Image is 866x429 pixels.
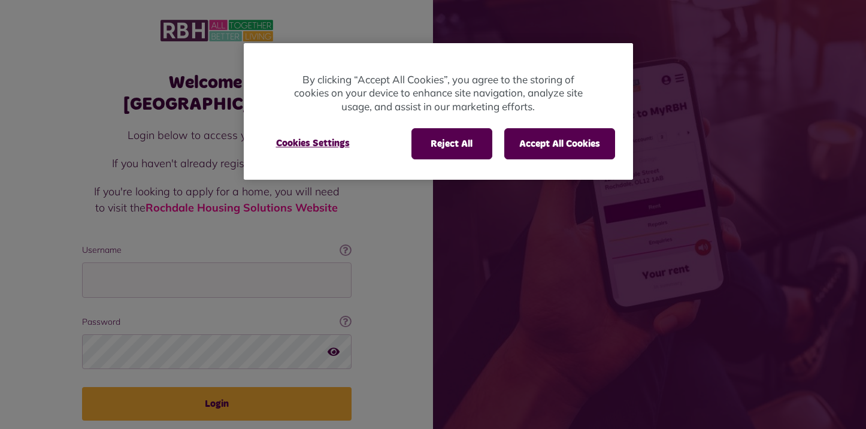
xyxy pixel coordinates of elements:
button: Cookies Settings [262,128,364,158]
button: Reject All [411,128,492,159]
div: Privacy [244,43,633,180]
button: Accept All Cookies [504,128,615,159]
p: By clicking “Accept All Cookies”, you agree to the storing of cookies on your device to enhance s... [292,73,585,114]
div: Cookie banner [244,43,633,180]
